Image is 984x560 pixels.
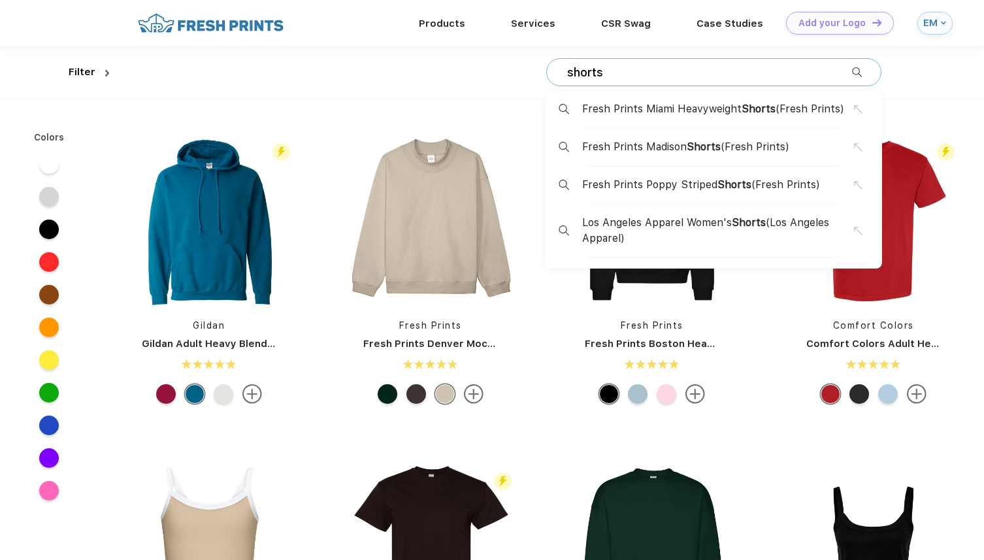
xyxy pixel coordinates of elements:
[585,338,791,350] a: Fresh Prints Boston Heavyweight Hoodie
[878,384,898,404] div: Hydrangea
[242,384,262,404] img: more.svg
[854,181,862,189] img: copy_suggestion.svg
[464,384,484,404] img: more.svg
[742,103,776,115] span: Shorts
[559,104,569,114] img: desktop_search_2.svg
[687,140,721,153] span: Shorts
[582,177,820,193] span: Fresh Prints Poppy Striped (Fresh Prints)
[657,384,676,404] div: Pink
[821,384,840,404] div: Red
[854,227,862,235] img: copy_suggestion.svg
[156,384,176,404] div: Antiq Cherry Red
[193,320,225,331] a: Gildan
[582,101,844,117] span: Fresh Prints Miami Heavyweight (Fresh Prints)
[559,180,569,190] img: desktop_search_2.svg
[185,384,205,404] div: Antique Sapphire
[621,320,683,331] a: Fresh Prints
[122,132,296,306] img: func=resize&h=266
[582,215,853,246] span: Los Angeles Apparel Women's (Los Angeles Apparel)
[628,384,648,404] div: Slate Blue
[105,70,109,76] img: dropdown.png
[363,338,647,350] a: Fresh Prints Denver Mock Neck Heavyweight Sweatshirt
[937,143,955,161] img: flash_active_toggle.svg
[69,65,95,80] div: Filter
[566,65,852,80] input: Search products for brands, styles, seasons etc...
[559,142,569,152] img: desktop_search_2.svg
[559,225,569,236] img: desktop_search_2.svg
[923,18,938,29] div: EM
[685,384,705,404] img: more.svg
[599,384,619,404] div: Black
[142,338,427,350] a: Gildan Adult Heavy Blend 8 Oz. 50/50 Hooded Sweatshirt
[717,178,751,191] span: Shorts
[344,132,517,306] img: func=resize&h=266
[494,472,512,490] img: flash_active_toggle.svg
[134,12,287,35] img: fo%20logo%202.webp
[852,67,862,77] img: desktop_search_2.svg
[872,19,881,26] img: DT
[854,143,862,152] img: copy_suggestion.svg
[378,384,397,404] div: Forest Green
[406,384,426,404] div: Dark Chocolate
[849,384,869,404] div: Pepper
[582,139,789,155] span: Fresh Prints Madison (Fresh Prints)
[798,18,866,29] div: Add your Logo
[24,131,74,144] div: Colors
[732,216,766,229] span: Shorts
[214,384,233,404] div: Ash
[833,320,914,331] a: Comfort Colors
[435,384,455,404] div: Sand
[419,18,465,29] a: Products
[941,20,946,25] img: arrow_down_blue.svg
[272,143,290,161] img: flash_active_toggle.svg
[907,384,927,404] img: more.svg
[399,320,462,331] a: Fresh Prints
[854,105,862,114] img: copy_suggestion.svg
